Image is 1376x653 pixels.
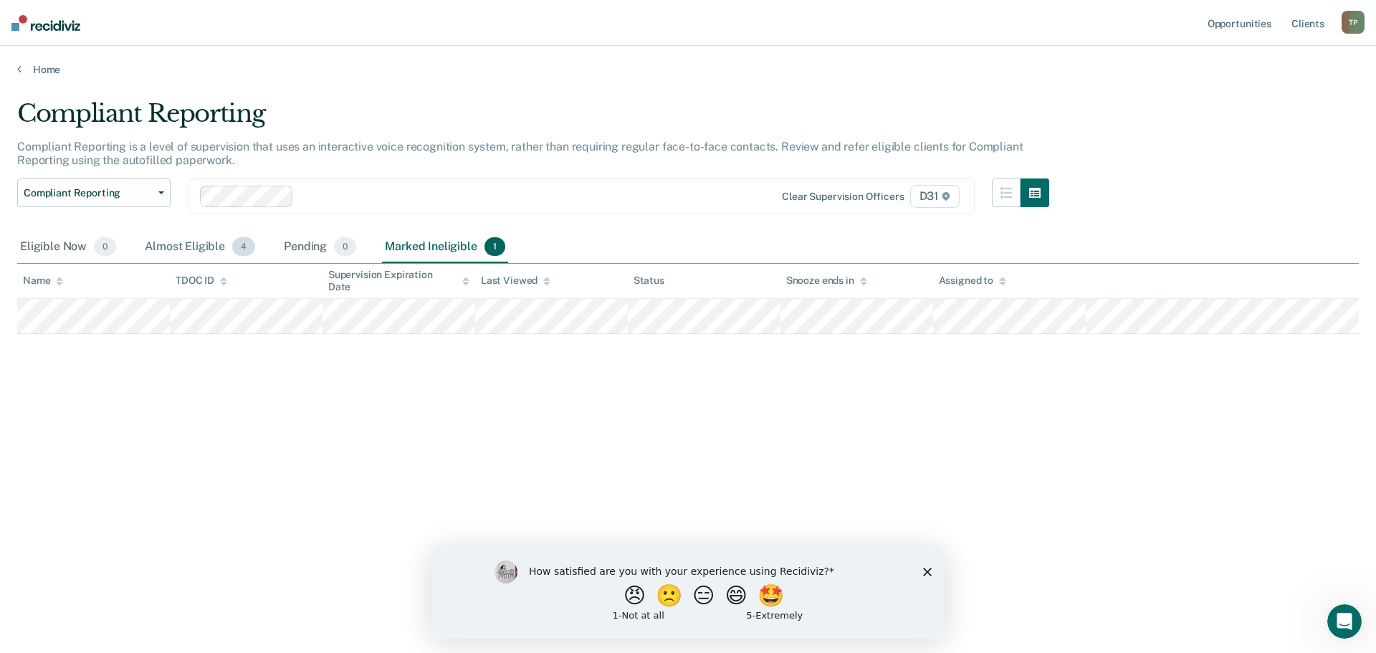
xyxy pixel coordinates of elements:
[17,63,1359,76] a: Home
[17,140,1023,167] p: Compliant Reporting is a level of supervision that uses an interactive voice recognition system, ...
[481,275,550,287] div: Last Viewed
[142,232,258,263] div: Almost Eligible4
[17,99,1049,140] div: Compliant Reporting
[23,275,63,287] div: Name
[334,237,356,256] span: 0
[328,269,469,293] div: Supervision Expiration Date
[634,275,664,287] div: Status
[94,237,116,256] span: 0
[1342,11,1365,34] div: T P
[786,275,867,287] div: Snooze ends in
[17,232,119,263] div: Eligible Now0
[782,191,904,203] div: Clear supervision officers
[24,187,153,199] span: Compliant Reporting
[11,15,80,31] img: Recidiviz
[281,232,359,263] div: Pending0
[232,237,255,256] span: 4
[176,275,227,287] div: TDOC ID
[910,185,960,208] span: D31
[431,546,945,639] iframe: Survey by Kim from Recidiviz
[382,232,508,263] div: Marked Ineligible1
[1327,604,1362,639] iframe: Intercom live chat
[484,237,505,256] span: 1
[939,275,1006,287] div: Assigned to
[1342,11,1365,34] button: TP
[17,178,171,207] button: Compliant Reporting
